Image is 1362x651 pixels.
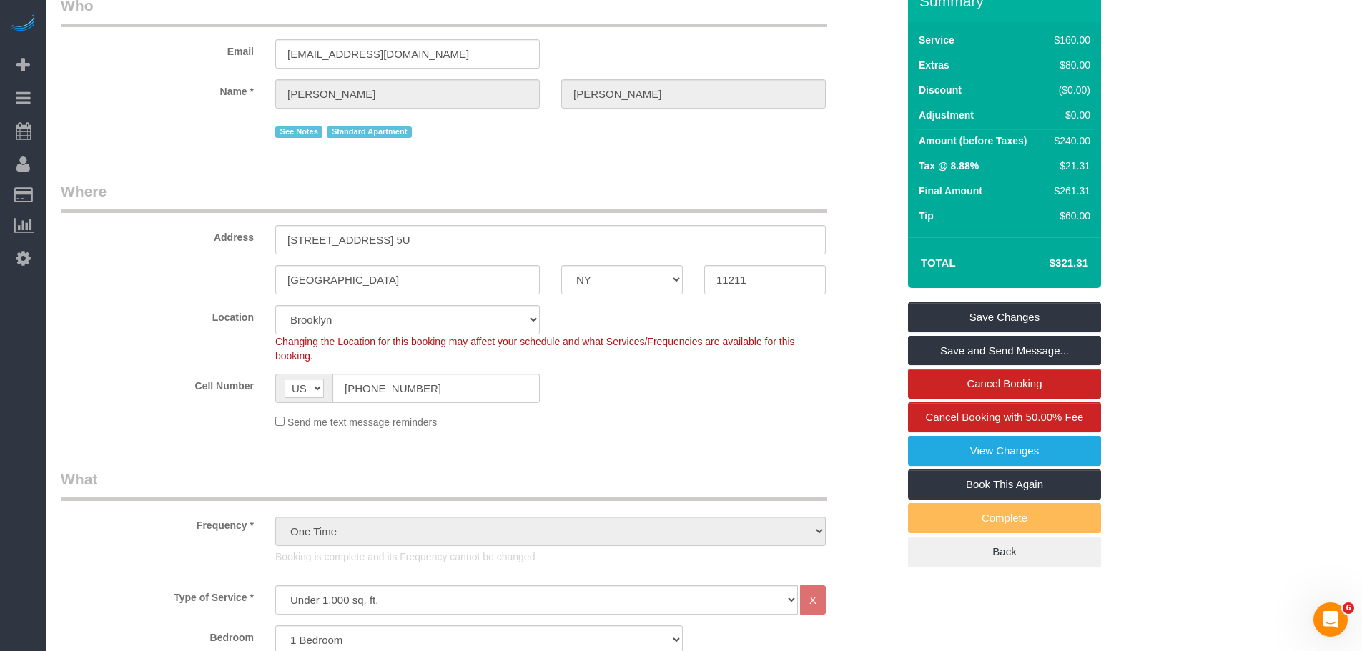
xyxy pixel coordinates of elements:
label: Frequency * [50,513,265,532]
a: Cancel Booking [908,369,1101,399]
img: Automaid Logo [9,14,37,34]
label: Email [50,39,265,59]
div: ($0.00) [1049,83,1090,97]
a: View Changes [908,436,1101,466]
a: Back [908,537,1101,567]
label: Tip [919,209,934,223]
input: Cell Number [332,374,540,403]
strong: Total [921,257,956,269]
iframe: Intercom live chat [1313,602,1348,637]
label: Final Amount [919,184,982,198]
span: Cancel Booking with 50.00% Fee [926,411,1084,423]
input: Last Name [561,79,826,109]
div: $160.00 [1049,33,1090,47]
label: Tax @ 8.88% [919,159,979,173]
label: Cell Number [50,374,265,393]
div: $60.00 [1049,209,1090,223]
div: $240.00 [1049,134,1090,148]
input: City [275,265,540,294]
label: Discount [919,83,962,97]
span: Send me text message reminders [287,417,437,428]
div: $261.31 [1049,184,1090,198]
input: Email [275,39,540,69]
label: Location [50,305,265,324]
div: $80.00 [1049,58,1090,72]
label: Extras [919,58,949,72]
label: Type of Service * [50,585,265,605]
label: Bedroom [50,625,265,645]
a: Save Changes [908,302,1101,332]
legend: What [61,469,827,501]
label: Service [919,33,954,47]
a: Cancel Booking with 50.00% Fee [908,402,1101,432]
div: $21.31 [1049,159,1090,173]
label: Address [50,225,265,244]
label: Amount (before Taxes) [919,134,1027,148]
p: Booking is complete and its Frequency cannot be changed [275,550,826,564]
h4: $321.31 [1007,257,1088,269]
span: 6 [1343,602,1354,614]
span: See Notes [275,126,322,138]
div: $0.00 [1049,108,1090,122]
span: Standard Apartment [327,126,412,138]
a: Book This Again [908,469,1101,500]
label: Name * [50,79,265,99]
span: Changing the Location for this booking may affect your schedule and what Services/Frequencies are... [275,336,795,362]
input: First Name [275,79,540,109]
a: Save and Send Message... [908,336,1101,366]
input: Zip Code [704,265,826,294]
legend: Where [61,181,827,213]
label: Adjustment [919,108,974,122]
